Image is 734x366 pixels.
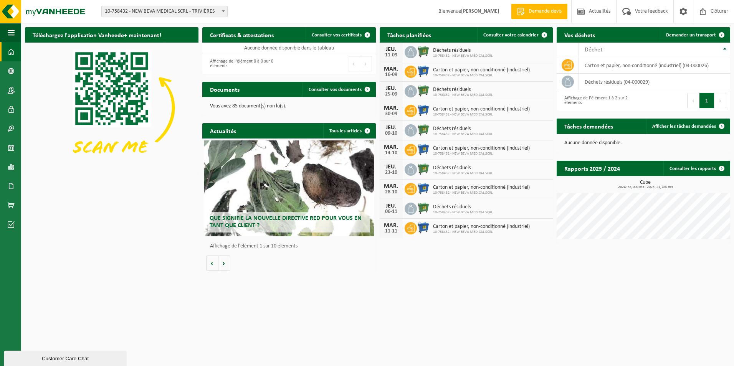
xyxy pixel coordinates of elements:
h2: Documents [202,82,247,97]
button: Volgende [218,256,230,271]
div: 11-09 [384,53,399,58]
div: 06-11 [384,209,399,214]
a: Que signifie la nouvelle directive RED pour vous en tant que client ? [204,140,374,236]
h2: Actualités [202,123,244,138]
div: 28-10 [384,190,399,195]
span: Déchets résiduels [433,87,493,93]
h2: Téléchargez l'application Vanheede+ maintenant! [25,27,169,42]
button: Next [714,93,726,108]
img: WB-0660-HPE-BE-04 [417,143,430,156]
img: WB-0660-HPE-BE-04 [417,64,430,77]
span: 10-758432 - NEW BEVA MEDICAL SCRL [433,230,530,234]
div: JEU. [384,125,399,131]
a: Demande devis [511,4,567,19]
img: WB-0660-HPE-GN-04 [417,201,430,214]
span: Consulter votre calendrier [483,33,539,38]
button: Previous [687,93,699,108]
div: JEU. [384,46,399,53]
h3: Cube [560,180,730,189]
div: 16-09 [384,72,399,77]
h2: Vos déchets [557,27,603,42]
img: WB-0660-HPE-BE-04 [417,221,430,234]
h2: Tâches planifiées [380,27,439,42]
p: Affichage de l'élément 1 sur 10 éléments [210,244,372,249]
img: Download de VHEPlus App [25,43,198,173]
span: Carton et papier, non-conditionné (industriel) [433,67,530,73]
a: Consulter vos documents [303,82,375,97]
td: Aucune donnée disponible dans le tableau [202,43,376,53]
a: Afficher les tâches demandées [646,119,729,134]
img: WB-0660-HPE-GN-04 [417,123,430,136]
td: déchets résiduels (04-000029) [579,74,730,90]
span: Que signifie la nouvelle directive RED pour vous en tant que client ? [210,215,362,229]
span: Carton et papier, non-conditionné (industriel) [433,145,530,152]
img: WB-0660-HPE-BE-04 [417,182,430,195]
td: carton et papier, non-conditionné (industriel) (04-000026) [579,57,730,74]
p: Aucune donnée disponible. [564,140,722,146]
div: 23-10 [384,170,399,175]
div: MAR. [384,223,399,229]
img: WB-0660-HPE-GN-04 [417,45,430,58]
button: Vorige [206,256,218,271]
div: 09-10 [384,131,399,136]
span: 10-758432 - NEW BEVA MEDICAL SCRL [433,54,493,58]
span: Demande devis [527,8,564,15]
p: Vous avez 85 document(s) non lu(s). [210,104,368,109]
div: MAR. [384,144,399,150]
span: Déchets résiduels [433,126,493,132]
div: Affichage de l'élément 0 à 0 sur 0 éléments [206,55,285,72]
span: 10-758432 - NEW BEVA MEDICAL SCRL [433,73,530,78]
span: 10-758432 - NEW BEVA MEDICAL SCRL [433,132,493,137]
span: 10-758432 - NEW BEVA MEDICAL SCRL - TRIVIÈRES [101,6,228,17]
span: Déchets résiduels [433,165,493,171]
span: Demander un transport [666,33,716,38]
div: JEU. [384,164,399,170]
span: Déchet [585,47,602,53]
div: MAR. [384,183,399,190]
span: 10-758432 - NEW BEVA MEDICAL SCRL [433,210,493,215]
div: 25-09 [384,92,399,97]
a: Consulter les rapports [663,161,729,176]
button: Previous [348,56,360,71]
div: MAR. [384,66,399,72]
span: Déchets résiduels [433,204,493,210]
div: 11-11 [384,229,399,234]
div: 30-09 [384,111,399,117]
span: Déchets résiduels [433,48,493,54]
span: Carton et papier, non-conditionné (industriel) [433,106,530,112]
h2: Tâches demandées [557,119,621,134]
span: Carton et papier, non-conditionné (industriel) [433,185,530,191]
button: 1 [699,93,714,108]
span: Consulter vos documents [309,87,362,92]
a: Demander un transport [660,27,729,43]
iframe: chat widget [4,349,128,366]
span: 2024: 33,000 m3 - 2025: 21,780 m3 [560,185,730,189]
a: Consulter votre calendrier [477,27,552,43]
span: Afficher les tâches demandées [652,124,716,129]
div: Affichage de l'élément 1 à 2 sur 2 éléments [560,92,640,109]
div: 14-10 [384,150,399,156]
img: WB-0660-HPE-BE-04 [417,104,430,117]
h2: Certificats & attestations [202,27,281,42]
strong: [PERSON_NAME] [461,8,499,14]
span: 10-758432 - NEW BEVA MEDICAL SCRL [433,191,530,195]
span: 10-758432 - NEW BEVA MEDICAL SCRL - TRIVIÈRES [102,6,227,17]
span: 10-758432 - NEW BEVA MEDICAL SCRL [433,112,530,117]
span: 10-758432 - NEW BEVA MEDICAL SCRL [433,152,530,156]
span: 10-758432 - NEW BEVA MEDICAL SCRL [433,171,493,176]
div: MAR. [384,105,399,111]
h2: Rapports 2025 / 2024 [557,161,628,176]
button: Next [360,56,372,71]
a: Consulter vos certificats [306,27,375,43]
div: JEU. [384,86,399,92]
span: Consulter vos certificats [312,33,362,38]
a: Tous les articles [323,123,375,138]
img: WB-0660-HPE-GN-04 [417,84,430,97]
img: WB-0660-HPE-GN-04 [417,162,430,175]
span: Carton et papier, non-conditionné (industriel) [433,224,530,230]
span: 10-758432 - NEW BEVA MEDICAL SCRL [433,93,493,97]
div: JEU. [384,203,399,209]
